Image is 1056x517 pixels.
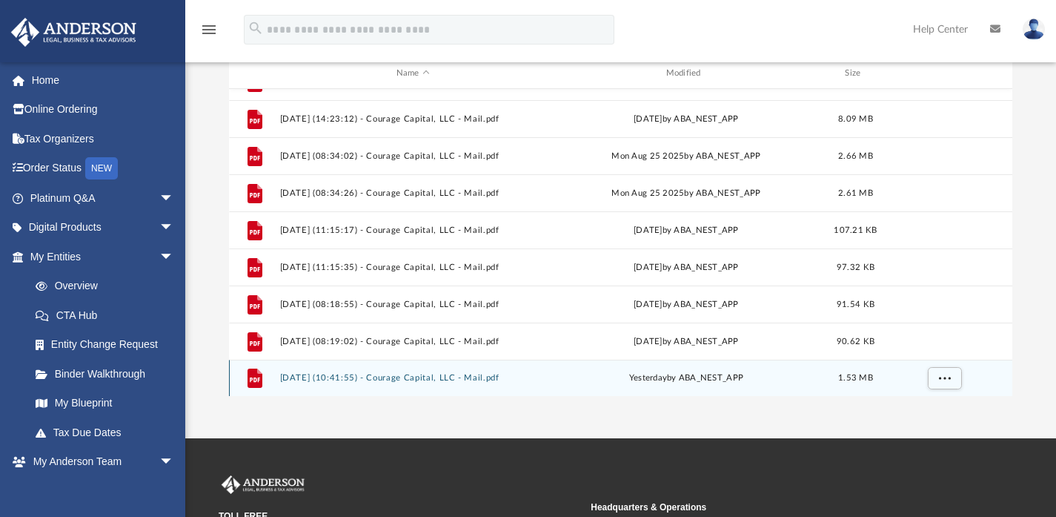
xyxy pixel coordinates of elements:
[159,447,189,478] span: arrow_drop_down
[891,67,995,80] div: id
[837,263,874,271] span: 97.32 KB
[10,213,196,243] a: Digital Productsarrow_drop_down
[553,335,820,348] div: [DATE] by ABA_NEST_APP
[248,20,264,36] i: search
[21,271,196,301] a: Overview
[1023,19,1045,40] img: User Pic
[279,225,546,234] button: [DATE] (11:15:17) - Courage Capital, LLC - Mail.pdf
[837,337,874,345] span: 90.62 KB
[21,389,189,418] a: My Blueprint
[10,183,196,213] a: Platinum Q&Aarrow_drop_down
[21,418,196,447] a: Tax Due Dates
[279,373,546,383] button: [DATE] (10:41:55) - Courage Capital, LLC - Mail.pdf
[279,188,546,197] button: [DATE] (08:34:26) - Courage Capital, LLC - Mail.pdf
[552,67,819,80] div: Modified
[553,372,820,385] div: by ABA_NEST_APP
[279,336,546,346] button: [DATE] (08:19:02) - Courage Capital, LLC - Mail.pdf
[21,359,196,389] a: Binder Walkthrough
[159,213,189,243] span: arrow_drop_down
[7,18,141,47] img: Anderson Advisors Platinum Portal
[10,242,196,271] a: My Entitiesarrow_drop_down
[219,475,308,495] img: Anderson Advisors Platinum Portal
[628,374,666,382] span: yesterday
[826,67,885,80] div: Size
[279,67,545,80] div: Name
[159,183,189,214] span: arrow_drop_down
[10,447,189,477] a: My Anderson Teamarrow_drop_down
[838,114,873,122] span: 8.09 MB
[10,65,196,95] a: Home
[21,330,196,360] a: Entity Change Request
[553,112,820,125] div: [DATE] by ABA_NEST_APP
[10,95,196,125] a: Online Ordering
[553,186,820,200] div: Mon Aug 25 2025 by ABA_NEST_APP
[838,151,873,159] span: 2.66 MB
[85,157,118,180] div: NEW
[229,89,1013,397] div: grid
[591,501,952,514] small: Headquarters & Operations
[279,299,546,309] button: [DATE] (08:18:55) - Courage Capital, LLC - Mail.pdf
[200,28,218,39] a: menu
[21,300,196,330] a: CTA Hub
[10,154,196,184] a: Order StatusNEW
[553,223,820,237] div: [DATE] by ABA_NEST_APP
[236,67,273,80] div: id
[279,151,546,160] button: [DATE] (08:34:02) - Courage Capital, LLC - Mail.pdf
[279,113,546,123] button: [DATE] (14:23:12) - Courage Capital, LLC - Mail.pdf
[834,225,877,234] span: 107.21 KB
[279,262,546,271] button: [DATE] (11:15:35) - Courage Capital, LLC - Mail.pdf
[553,260,820,274] div: [DATE] by ABA_NEST_APP
[200,21,218,39] i: menu
[927,367,961,389] button: More options
[553,149,820,162] div: Mon Aug 25 2025 by ABA_NEST_APP
[10,124,196,154] a: Tax Organizers
[837,300,874,308] span: 91.54 KB
[838,374,873,382] span: 1.53 MB
[838,188,873,197] span: 2.61 MB
[159,242,189,272] span: arrow_drop_down
[553,297,820,311] div: [DATE] by ABA_NEST_APP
